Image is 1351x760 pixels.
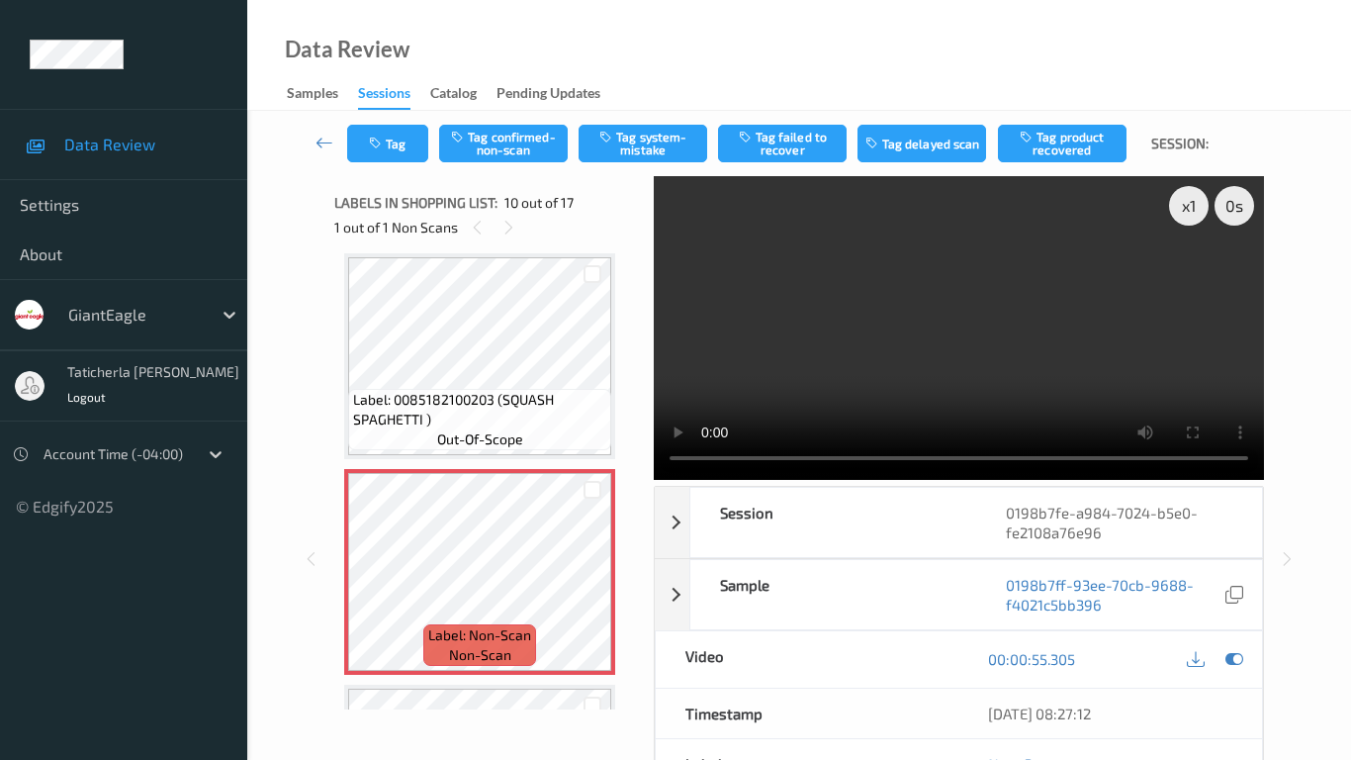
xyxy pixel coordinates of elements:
button: Tag failed to recover [718,125,847,162]
button: Tag product recovered [998,125,1126,162]
span: Label: 0085182100203 (SQUASH SPAGHETTI ) [353,390,606,429]
a: Pending Updates [496,80,620,108]
div: Catalog [430,83,477,108]
a: 00:00:55.305 [988,649,1075,669]
div: 0198b7fe-a984-7024-b5e0-fe2108a76e96 [976,488,1262,557]
div: Pending Updates [496,83,600,108]
div: Sample [690,560,976,629]
div: 1 out of 1 Non Scans [334,215,640,239]
a: Catalog [430,80,496,108]
span: non-scan [449,645,511,665]
button: Tag delayed scan [857,125,986,162]
div: Timestamp [656,689,959,738]
div: 0 s [1215,186,1254,226]
div: Video [656,631,959,688]
div: Sessions [358,83,410,110]
a: Samples [287,80,358,108]
button: Tag system-mistake [579,125,707,162]
div: x 1 [1169,186,1209,226]
span: 10 out of 17 [504,193,574,213]
button: Tag [347,125,428,162]
div: Sample0198b7ff-93ee-70cb-9688-f4021c5bb396 [655,559,1263,630]
a: Sessions [358,80,430,110]
div: Samples [287,83,338,108]
div: Session [690,488,976,557]
span: Label: Non-Scan [428,625,531,645]
div: Data Review [285,40,409,59]
span: Session: [1151,134,1209,153]
div: [DATE] 08:27:12 [988,704,1232,723]
a: 0198b7ff-93ee-70cb-9688-f4021c5bb396 [1006,575,1220,615]
button: Tag confirmed-non-scan [439,125,568,162]
div: Session0198b7fe-a984-7024-b5e0-fe2108a76e96 [655,487,1263,558]
span: out-of-scope [437,429,523,449]
span: Labels in shopping list: [334,193,497,213]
